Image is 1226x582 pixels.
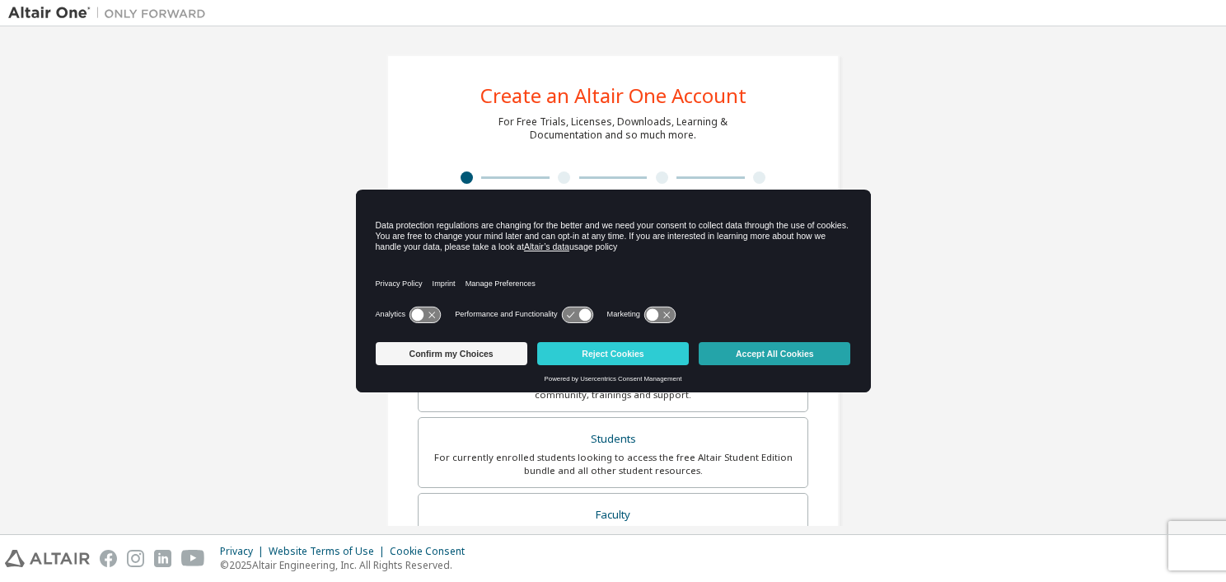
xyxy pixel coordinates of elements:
[428,428,798,451] div: Students
[100,550,117,567] img: facebook.svg
[220,558,475,572] p: © 2025 Altair Engineering, Inc. All Rights Reserved.
[516,188,614,201] div: Verify Email
[220,545,269,558] div: Privacy
[711,188,809,201] div: Security Setup
[428,451,798,477] div: For currently enrolled students looking to access the free Altair Student Edition bundle and all ...
[127,550,144,567] img: instagram.svg
[8,5,214,21] img: Altair One
[390,545,475,558] div: Cookie Consent
[5,550,90,567] img: altair_logo.svg
[613,188,711,201] div: Account Info
[154,550,171,567] img: linkedin.svg
[181,550,205,567] img: youtube.svg
[418,188,516,201] div: Personal Info
[498,115,728,142] div: For Free Trials, Licenses, Downloads, Learning & Documentation and so much more.
[269,545,390,558] div: Website Terms of Use
[480,86,746,106] div: Create an Altair One Account
[428,504,798,527] div: Faculty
